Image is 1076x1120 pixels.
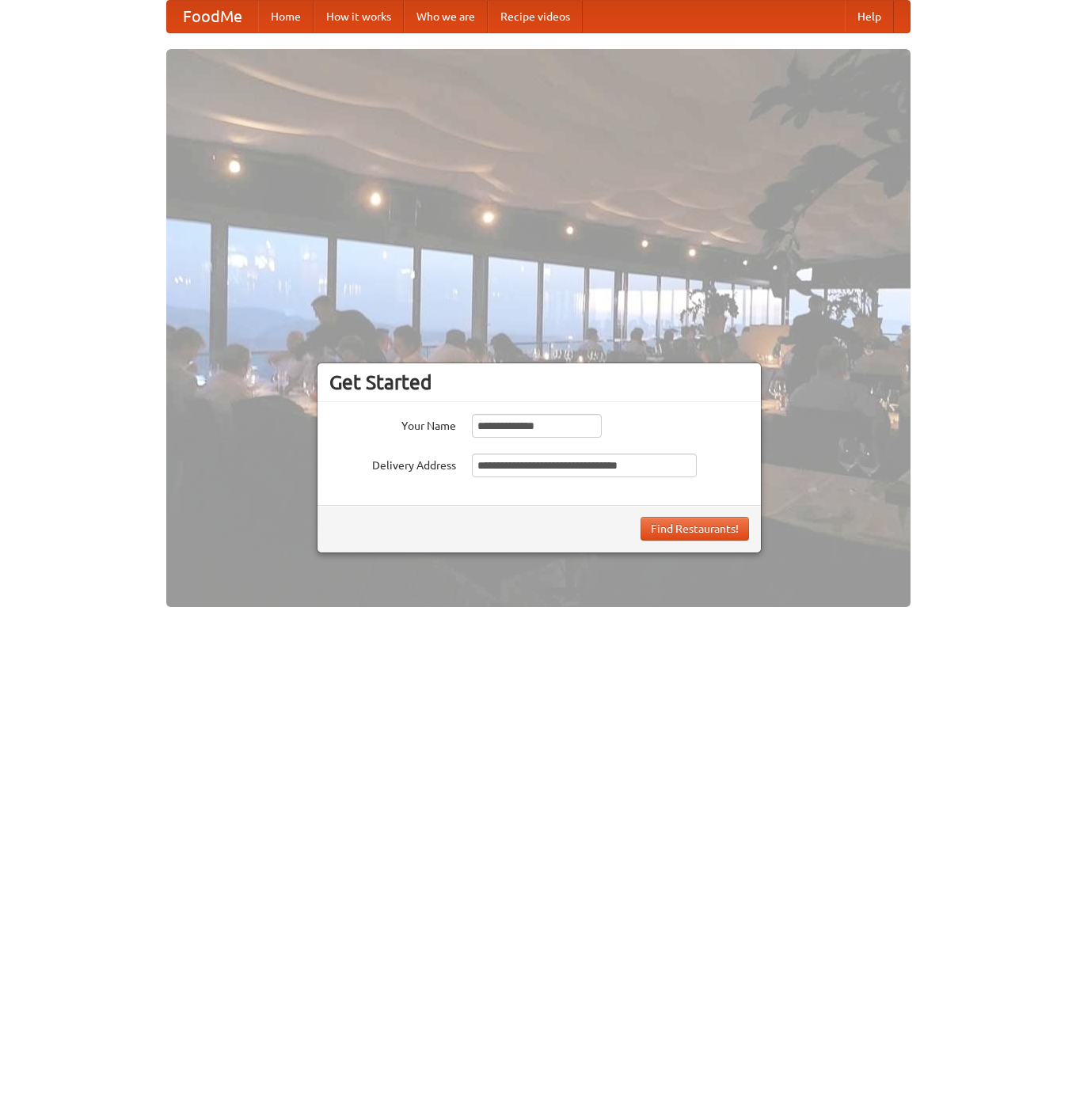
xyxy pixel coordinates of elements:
a: Who we are [404,1,488,32]
label: Delivery Address [329,454,456,473]
a: Home [258,1,314,32]
h3: Get Started [329,370,749,394]
a: Help [845,1,894,32]
a: Recipe videos [488,1,583,32]
a: How it works [314,1,404,32]
label: Your Name [329,414,456,434]
button: Find Restaurants! [641,517,749,541]
a: FoodMe [167,1,258,32]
